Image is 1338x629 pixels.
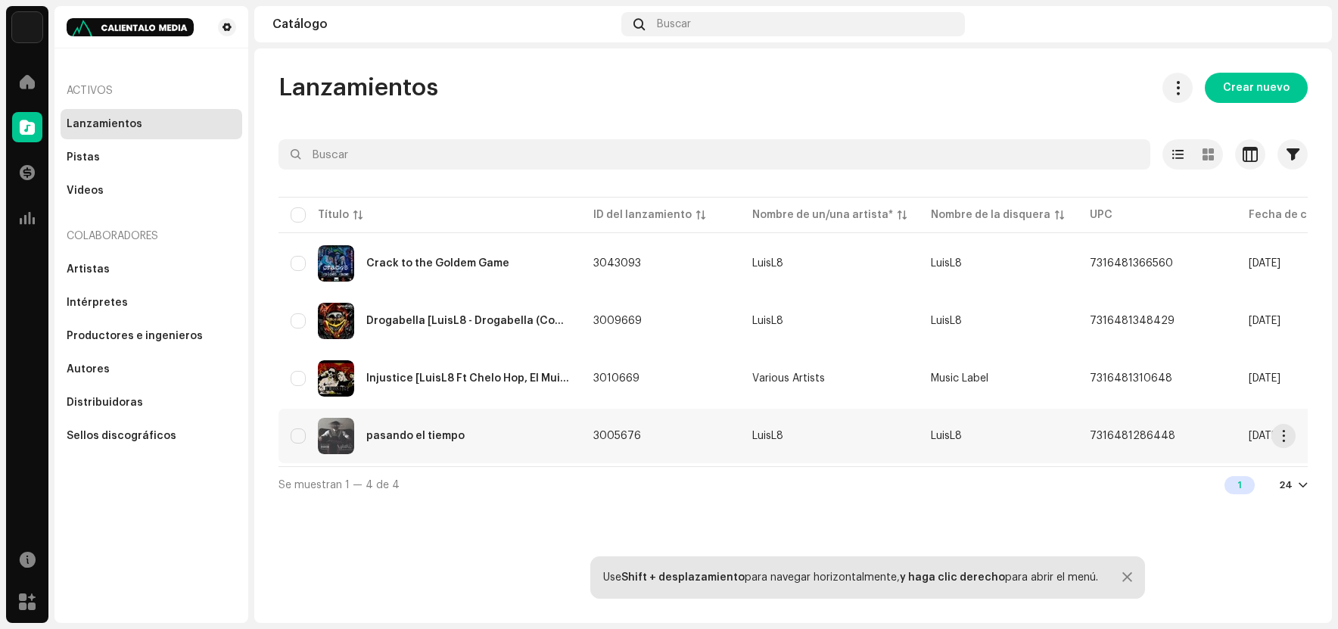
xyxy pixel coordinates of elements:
[67,397,143,409] div: Distribuidoras
[657,18,691,30] span: Buscar
[278,480,400,490] span: Se muestran 1 — 4 de 4
[752,258,907,269] span: LuisL8
[318,303,354,339] img: 1e66aa42-e942-4f0c-a74d-1a6658a63fe8
[931,316,962,326] span: LuisL8
[1249,431,1280,441] span: 14 sept 2025
[61,176,242,206] re-m-nav-item: Videos
[318,418,354,454] img: a76a488a-5518-4ca6-8d91-6dc59e2325fc
[1090,431,1175,441] span: 7316481286448
[61,142,242,173] re-m-nav-item: Pistas
[67,363,110,375] div: Autores
[752,316,783,326] div: LuisL8
[366,431,465,441] div: pasando el tiempo
[67,430,176,442] div: Sellos discográficos
[278,139,1150,170] input: Buscar
[752,258,783,269] div: LuisL8
[931,373,988,384] span: Music Label
[593,258,641,269] span: 3043093
[1249,316,1280,326] span: 18 sept 2025
[1290,12,1314,36] img: d4a12199-94c1-497b-995c-107edde19150
[752,316,907,326] span: LuisL8
[1090,316,1175,326] span: 7316481348429
[1249,258,1280,269] span: 3 oct 2025
[67,185,104,197] div: Videos
[61,288,242,318] re-m-nav-item: Intérpretes
[593,207,692,223] div: ID del lanzamiento
[931,207,1050,223] div: Nombre de la disquera
[593,316,642,326] span: 3009669
[1205,73,1308,103] button: Crear nuevo
[318,207,349,223] div: Título
[67,18,194,36] img: 0ed834c7-8d06-45ec-9a54-f43076e9bbbc
[61,321,242,351] re-m-nav-item: Productores e ingenieros
[752,207,893,223] div: Nombre de un/una artista*
[752,431,783,441] div: LuisL8
[931,258,962,269] span: LuisL8
[272,18,615,30] div: Catálogo
[1279,479,1293,491] div: 24
[1223,73,1290,103] span: Crear nuevo
[366,258,509,269] div: Crack to the Goldem Game
[603,571,1098,584] div: Use para navegar horizontalmente, para abrir el menú.
[61,254,242,285] re-m-nav-item: Artistas
[278,73,438,103] span: Lanzamientos
[752,431,907,441] span: LuisL8
[61,109,242,139] re-m-nav-item: Lanzamientos
[1090,373,1172,384] span: 7316481310648
[931,431,962,441] span: LuisL8
[752,373,825,384] div: Various Artists
[621,572,745,583] strong: Shift + desplazamiento
[61,354,242,385] re-m-nav-item: Autores
[1224,476,1255,494] div: 1
[593,373,639,384] span: 3010669
[318,245,354,282] img: c96a04b3-bbde-42dd-b5db-3349ea9bf374
[593,431,641,441] span: 3005676
[318,360,354,397] img: cc8fa630-172a-4ab6-96dc-426a485e847b
[366,316,569,326] div: Drogabella [LuisL8 - Drogabella (Control N Produce, Two Guns Instrumental)]
[61,73,242,109] re-a-nav-header: Activos
[61,218,242,254] re-a-nav-header: Colaboradores
[1249,373,1280,384] span: 18 sept 2025
[752,373,907,384] span: Various Artists
[61,421,242,451] re-m-nav-item: Sellos discográficos
[67,151,100,163] div: Pistas
[61,388,242,418] re-m-nav-item: Distribuidoras
[1090,258,1173,269] span: 7316481366560
[67,118,142,130] div: Lanzamientos
[366,373,569,384] div: Injustice [LuisL8 Ft Chelo Hop, El Muisca y Mc Lian - Injustice]
[67,263,110,276] div: Artistas
[12,12,42,42] img: 4d5a508c-c80f-4d99-b7fb-82554657661d
[67,330,203,342] div: Productores e ingenieros
[900,572,1005,583] strong: y haga clic derecho
[67,297,128,309] div: Intérpretes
